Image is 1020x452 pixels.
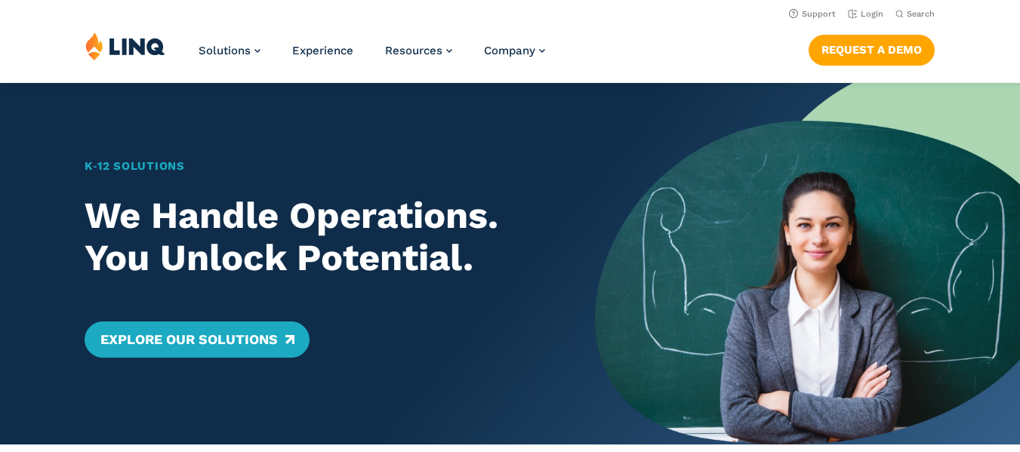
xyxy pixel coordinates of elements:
a: Company [484,44,545,57]
a: Resources [385,44,452,57]
a: Login [848,9,883,19]
img: LINQ | K‑12 Software [85,32,165,60]
a: Solutions [199,44,260,57]
a: Support [789,9,836,19]
span: Company [484,44,535,57]
a: Experience [292,44,353,57]
span: Solutions [199,44,251,57]
a: Explore Our Solutions [85,321,309,358]
span: Resources [385,44,442,57]
h1: K‑12 Solutions [85,158,553,175]
h2: We Handle Operations. You Unlock Potential. [85,195,553,279]
span: Search [907,9,935,19]
img: Home Banner [595,83,1020,444]
nav: Primary Navigation [199,32,545,81]
button: Open Search Bar [895,8,935,20]
a: Request a Demo [809,35,935,65]
nav: Button Navigation [809,32,935,65]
